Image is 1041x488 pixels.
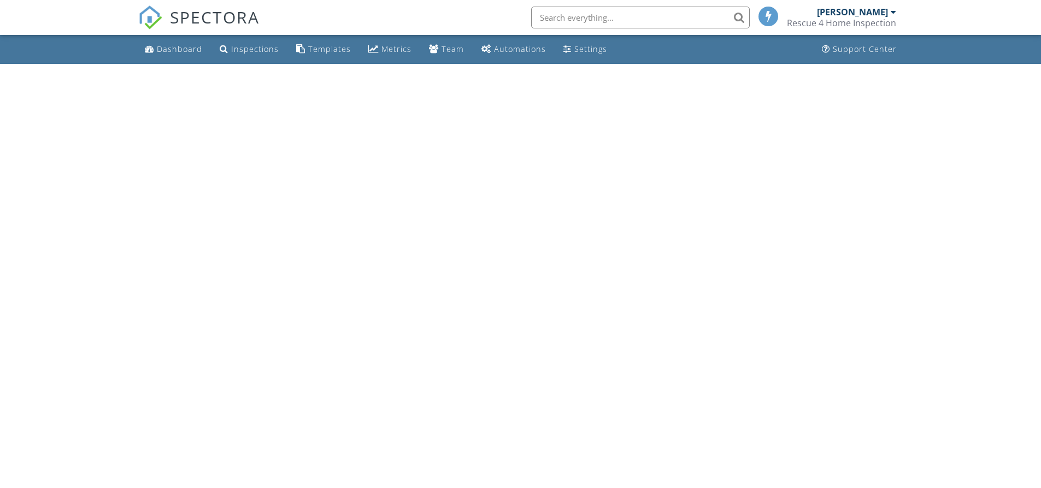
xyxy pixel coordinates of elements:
[817,39,901,60] a: Support Center
[140,39,207,60] a: Dashboard
[817,7,888,17] div: [PERSON_NAME]
[157,44,202,54] div: Dashboard
[494,44,546,54] div: Automations
[574,44,607,54] div: Settings
[231,44,279,54] div: Inspections
[381,44,411,54] div: Metrics
[215,39,283,60] a: Inspections
[138,5,162,30] img: The Best Home Inspection Software - Spectora
[170,5,260,28] span: SPECTORA
[308,44,351,54] div: Templates
[559,39,611,60] a: Settings
[364,39,416,60] a: Metrics
[531,7,750,28] input: Search everything...
[442,44,464,54] div: Team
[833,44,897,54] div: Support Center
[425,39,468,60] a: Team
[477,39,550,60] a: Automations (Basic)
[138,15,260,38] a: SPECTORA
[787,17,896,28] div: Rescue 4 Home Inspection
[292,39,355,60] a: Templates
